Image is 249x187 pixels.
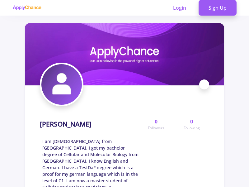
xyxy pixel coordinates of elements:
[174,118,209,131] a: 0Following
[41,64,82,105] img: Kasra Kermanshahchiavatar
[184,125,200,131] span: Following
[12,5,41,10] img: applychance logo text only
[148,125,164,131] span: Followers
[190,118,193,125] span: 0
[25,23,224,85] img: Kasra Kermanshahchicover image
[139,118,174,131] a: 0Followers
[155,118,157,125] span: 0
[40,120,92,128] h1: [PERSON_NAME]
